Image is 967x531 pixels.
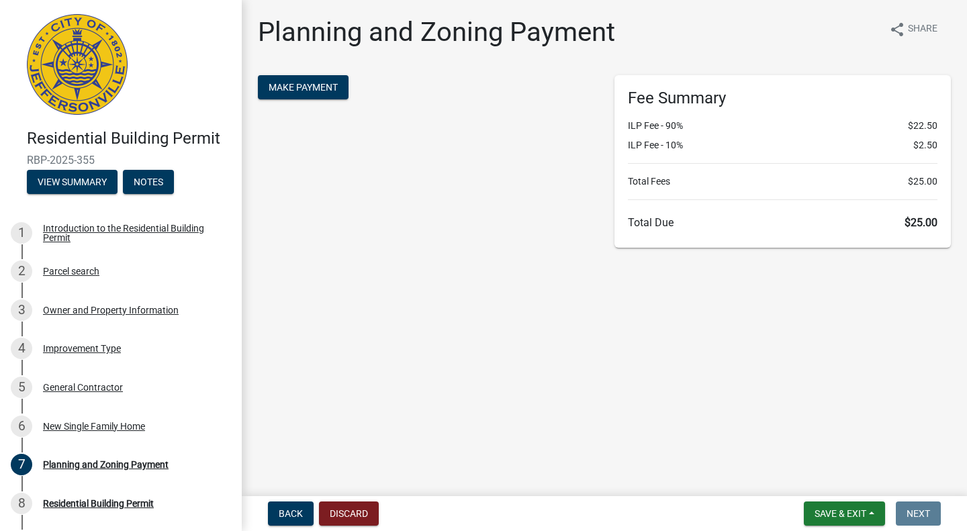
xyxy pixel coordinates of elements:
[804,501,885,526] button: Save & Exit
[43,224,220,242] div: Introduction to the Residential Building Permit
[43,267,99,276] div: Parcel search
[27,154,215,166] span: RBP-2025-355
[43,305,179,315] div: Owner and Property Information
[628,119,937,133] li: ILP Fee - 90%
[11,299,32,321] div: 3
[27,177,118,188] wm-modal-confirm: Summary
[43,499,154,508] div: Residential Building Permit
[11,493,32,514] div: 8
[11,454,32,475] div: 7
[43,383,123,392] div: General Contractor
[27,14,128,115] img: City of Jeffersonville, Indiana
[628,89,937,108] h6: Fee Summary
[43,422,145,431] div: New Single Family Home
[279,508,303,519] span: Back
[319,501,379,526] button: Discard
[123,170,174,194] button: Notes
[11,416,32,437] div: 6
[908,21,937,38] span: Share
[258,16,615,48] h1: Planning and Zoning Payment
[907,508,930,519] span: Next
[628,175,937,189] li: Total Fees
[628,216,937,229] h6: Total Due
[27,129,231,148] h4: Residential Building Permit
[913,138,937,152] span: $2.50
[11,338,32,359] div: 4
[11,260,32,282] div: 2
[905,216,937,229] span: $25.00
[123,177,174,188] wm-modal-confirm: Notes
[908,175,937,189] span: $25.00
[878,16,948,42] button: shareShare
[43,344,121,353] div: Improvement Type
[896,501,941,526] button: Next
[268,501,314,526] button: Back
[258,75,349,99] button: Make Payment
[269,82,338,93] span: Make Payment
[43,460,169,469] div: Planning and Zoning Payment
[27,170,118,194] button: View Summary
[815,508,866,519] span: Save & Exit
[908,119,937,133] span: $22.50
[889,21,905,38] i: share
[11,222,32,244] div: 1
[11,377,32,398] div: 5
[628,138,937,152] li: ILP Fee - 10%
